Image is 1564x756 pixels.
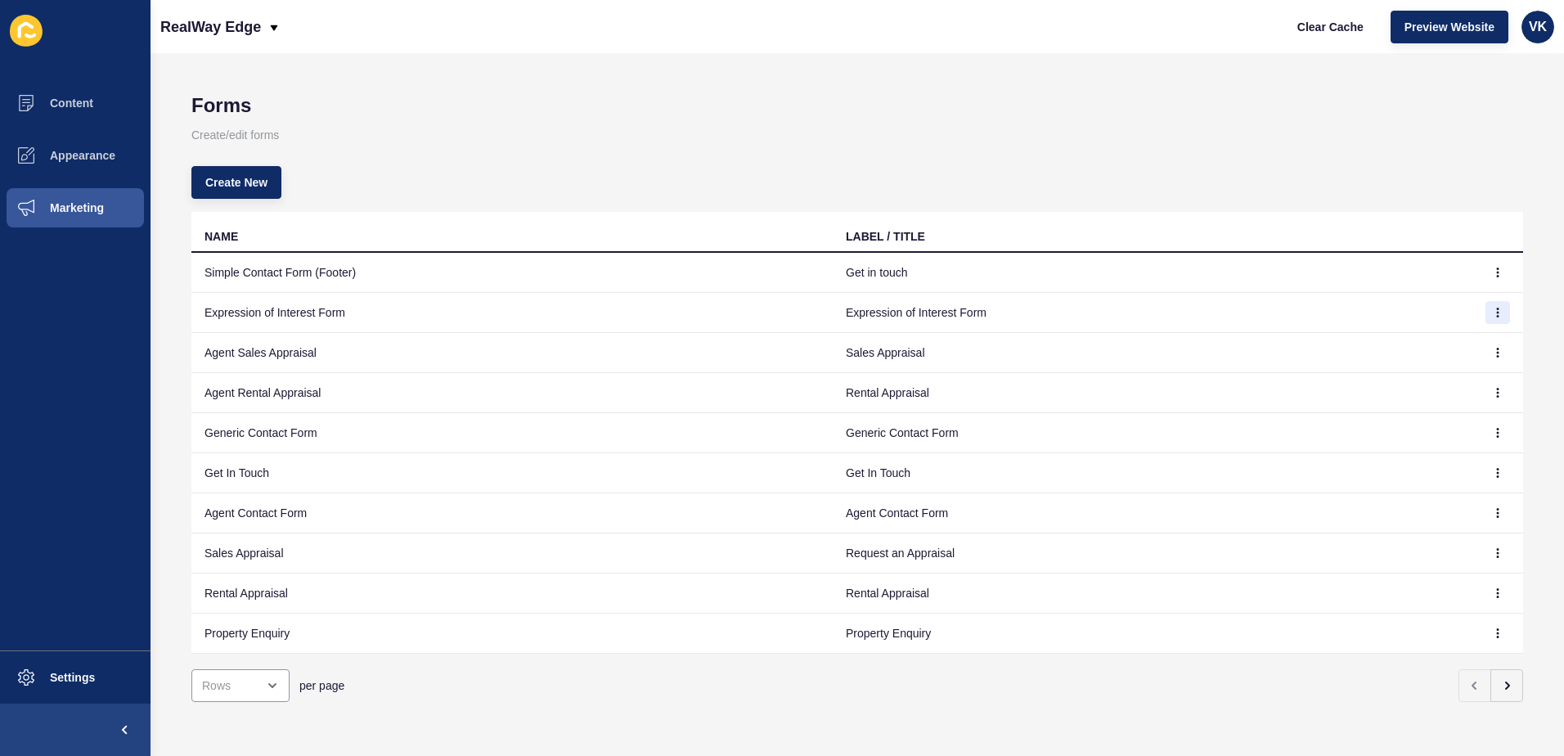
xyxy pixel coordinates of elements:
[205,174,267,191] span: Create New
[833,493,1474,533] td: Agent Contact Form
[191,293,833,333] td: Expression of Interest Form
[191,333,833,373] td: Agent Sales Appraisal
[833,253,1474,293] td: Get in touch
[833,373,1474,413] td: Rental Appraisal
[833,453,1474,493] td: Get In Touch
[1283,11,1377,43] button: Clear Cache
[191,533,833,574] td: Sales Appraisal
[191,574,833,614] td: Rental Appraisal
[191,614,833,654] td: Property Enquiry
[191,166,281,199] button: Create New
[833,293,1474,333] td: Expression of Interest Form
[204,228,238,245] div: NAME
[191,117,1523,153] p: Create/edit forms
[1529,19,1547,35] span: VK
[299,677,344,694] span: per page
[160,7,261,47] p: RealWay Edge
[833,614,1474,654] td: Property Enquiry
[1391,11,1508,43] button: Preview Website
[1297,19,1364,35] span: Clear Cache
[191,373,833,413] td: Agent Rental Appraisal
[191,94,1523,117] h1: Forms
[1404,19,1494,35] span: Preview Website
[833,333,1474,373] td: Sales Appraisal
[191,253,833,293] td: Simple Contact Form (Footer)
[191,493,833,533] td: Agent Contact Form
[846,228,925,245] div: LABEL / TITLE
[833,413,1474,453] td: Generic Contact Form
[833,574,1474,614] td: Rental Appraisal
[191,413,833,453] td: Generic Contact Form
[191,453,833,493] td: Get In Touch
[191,669,290,702] div: open menu
[833,533,1474,574] td: Request an Appraisal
